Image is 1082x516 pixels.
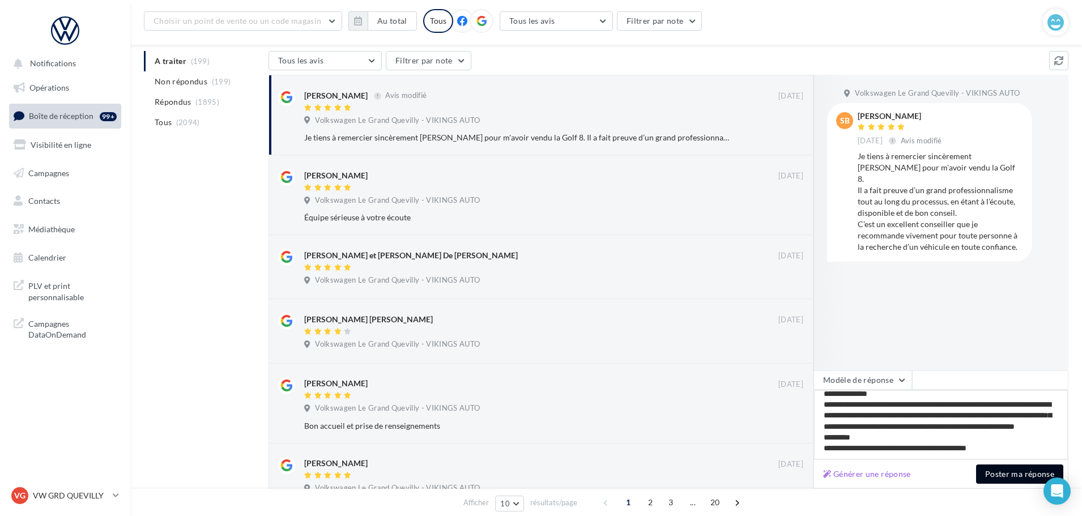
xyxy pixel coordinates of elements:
[7,76,123,100] a: Opérations
[154,16,321,25] span: Choisir un point de vente ou un code magasin
[858,112,944,120] div: [PERSON_NAME]
[28,224,75,234] span: Médiathèque
[29,83,69,92] span: Opérations
[368,11,417,31] button: Au total
[778,315,803,325] span: [DATE]
[315,195,480,206] span: Volkswagen Le Grand Quevilly - VIKINGS AUTO
[976,464,1063,484] button: Poster ma réponse
[269,51,382,70] button: Tous les avis
[819,467,915,481] button: Générer une réponse
[684,493,702,511] span: ...
[778,91,803,101] span: [DATE]
[304,420,730,432] div: Bon accueil et prise de renseignements
[29,111,93,121] span: Boîte de réception
[304,132,730,143] div: Je tiens à remercier sincèrement [PERSON_NAME] pour m'avoir vendu la Golf 8. Il a fait preuve d’u...
[813,370,912,390] button: Modèle de réponse
[278,56,324,65] span: Tous les avis
[386,51,471,70] button: Filtrer par note
[155,76,207,87] span: Non répondus
[9,485,121,506] a: VG VW GRD QUEVILLY
[840,115,850,126] span: sb
[423,9,453,33] div: Tous
[315,339,480,349] span: Volkswagen Le Grand Quevilly - VIKINGS AUTO
[617,11,702,31] button: Filtrer par note
[155,117,172,128] span: Tous
[495,496,524,511] button: 10
[304,170,368,181] div: [PERSON_NAME]
[28,196,60,206] span: Contacts
[7,246,123,270] a: Calendrier
[176,118,200,127] span: (2094)
[530,497,577,508] span: résultats/page
[144,11,342,31] button: Choisir un point de vente ou un code magasin
[14,490,25,501] span: VG
[662,493,680,511] span: 3
[858,151,1023,253] div: Je tiens à remercier sincèrement [PERSON_NAME] pour m'avoir vendu la Golf 8. Il a fait preuve d’u...
[155,96,191,108] span: Répondus
[7,104,123,128] a: Boîte de réception99+
[212,77,231,86] span: (199)
[901,136,942,145] span: Avis modifié
[706,493,725,511] span: 20
[778,379,803,390] span: [DATE]
[33,490,108,501] p: VW GRD QUEVILLY
[304,212,730,223] div: Équipe sérieuse à votre écoute
[1043,477,1071,505] div: Open Intercom Messenger
[304,314,433,325] div: [PERSON_NAME] [PERSON_NAME]
[315,116,480,126] span: Volkswagen Le Grand Quevilly - VIKINGS AUTO
[315,275,480,285] span: Volkswagen Le Grand Quevilly - VIKINGS AUTO
[304,458,368,469] div: [PERSON_NAME]
[385,91,427,100] span: Avis modifié
[619,493,637,511] span: 1
[509,16,555,25] span: Tous les avis
[858,136,883,146] span: [DATE]
[195,97,219,106] span: (1895)
[28,278,117,302] span: PLV et print personnalisable
[304,90,368,101] div: [PERSON_NAME]
[641,493,659,511] span: 2
[778,251,803,261] span: [DATE]
[855,88,1020,99] span: Volkswagen Le Grand Quevilly - VIKINGS AUTO
[7,312,123,345] a: Campagnes DataOnDemand
[28,168,69,177] span: Campagnes
[28,316,117,340] span: Campagnes DataOnDemand
[304,378,368,389] div: [PERSON_NAME]
[7,189,123,213] a: Contacts
[463,497,489,508] span: Afficher
[348,11,417,31] button: Au total
[7,161,123,185] a: Campagnes
[304,250,518,261] div: [PERSON_NAME] et [PERSON_NAME] De [PERSON_NAME]
[31,140,91,150] span: Visibilité en ligne
[315,483,480,493] span: Volkswagen Le Grand Quevilly - VIKINGS AUTO
[30,59,76,69] span: Notifications
[315,403,480,413] span: Volkswagen Le Grand Quevilly - VIKINGS AUTO
[500,499,510,508] span: 10
[7,218,123,241] a: Médiathèque
[100,112,117,121] div: 99+
[778,459,803,470] span: [DATE]
[7,274,123,307] a: PLV et print personnalisable
[778,171,803,181] span: [DATE]
[28,253,66,262] span: Calendrier
[7,133,123,157] a: Visibilité en ligne
[500,11,613,31] button: Tous les avis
